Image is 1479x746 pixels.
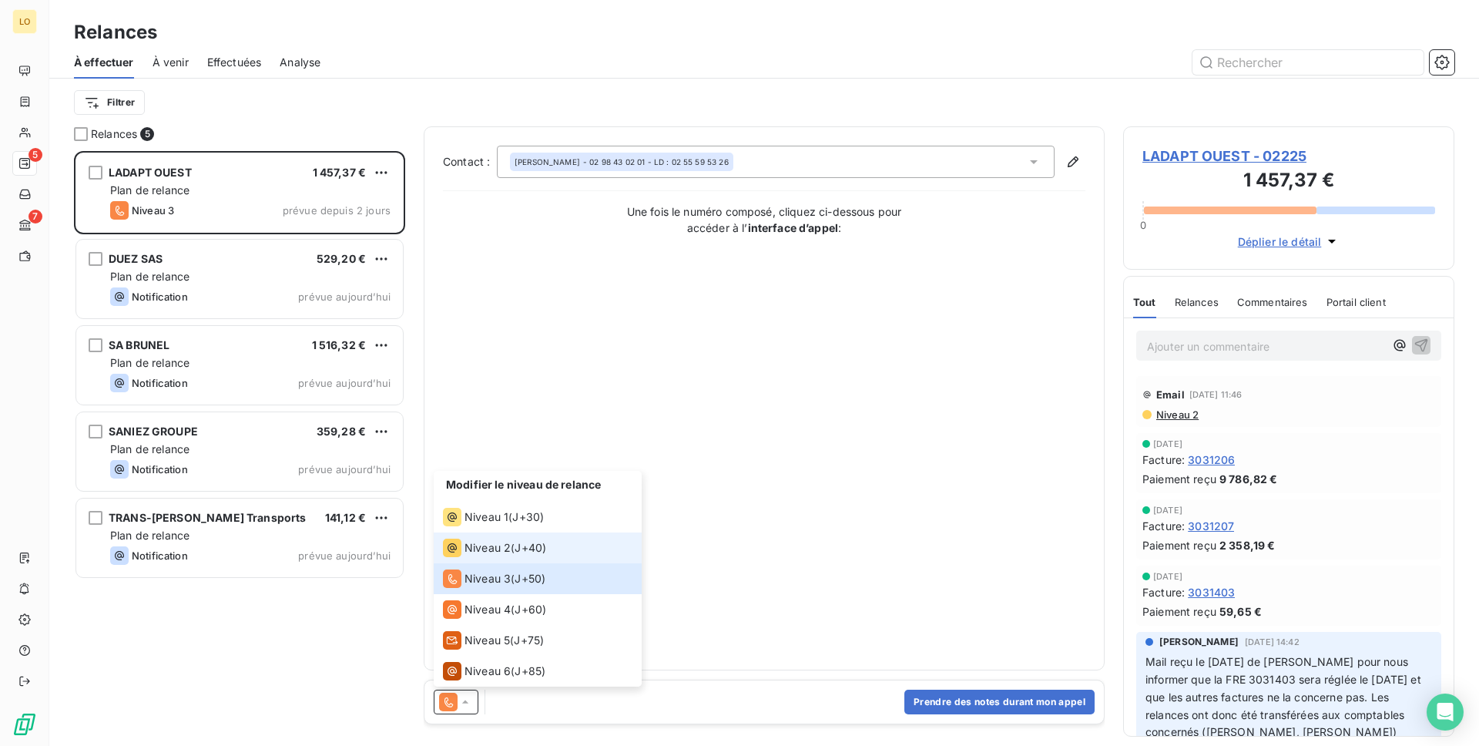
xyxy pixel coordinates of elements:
[515,156,729,167] div: - 02 98 43 02 01 - LD : 02 55 59 53 26
[12,712,37,737] img: Logo LeanPay
[1238,234,1322,250] span: Déplier le détail
[443,570,545,588] div: (
[298,377,391,389] span: prévue aujourd’hui
[1142,584,1185,600] span: Facture :
[298,291,391,303] span: prévue aujourd’hui
[515,664,545,679] span: J+85 )
[110,270,189,283] span: Plan de relance
[109,166,192,179] span: LADAPT OUEST
[464,571,511,586] span: Niveau 3
[74,151,405,746] div: grid
[1142,471,1216,487] span: Paiement reçu
[207,55,262,70] span: Effectuées
[132,549,188,562] span: Notification
[325,511,366,524] span: 141,12 €
[443,539,546,557] div: (
[464,509,508,525] span: Niveau 1
[132,463,188,475] span: Notification
[1142,537,1216,553] span: Paiement reçu
[1175,296,1219,308] span: Relances
[1153,439,1182,449] span: [DATE]
[132,204,174,217] span: Niveau 3
[1233,233,1345,250] button: Déplier le détail
[1140,219,1146,231] span: 0
[140,127,154,141] span: 5
[153,55,189,70] span: À venir
[1159,635,1239,649] span: [PERSON_NAME]
[1188,452,1235,468] span: 3031206
[110,442,189,455] span: Plan de relance
[109,425,198,438] span: SANIEZ GROUPE
[515,540,546,556] span: J+40 )
[109,511,307,524] span: TRANS-[PERSON_NAME] Transports
[1188,518,1234,534] span: 3031207
[29,148,42,162] span: 5
[317,252,366,265] span: 529,20 €
[1189,390,1243,399] span: [DATE] 11:46
[464,540,511,556] span: Niveau 2
[1326,296,1386,308] span: Portail client
[1142,146,1435,166] span: LADAPT OUEST - 02225
[1142,518,1185,534] span: Facture :
[1219,471,1278,487] span: 9 786,82 €
[514,633,544,648] span: J+75 )
[1237,296,1308,308] span: Commentaires
[110,356,189,369] span: Plan de relance
[109,338,169,351] span: SA BRUNEL
[443,154,497,170] label: Contact :
[317,425,366,438] span: 359,28 €
[1245,637,1300,647] span: [DATE] 14:42
[1192,50,1424,75] input: Rechercher
[464,664,511,679] span: Niveau 6
[74,18,157,46] h3: Relances
[1188,584,1235,600] span: 3031403
[313,166,367,179] span: 1 457,37 €
[443,508,544,526] div: (
[132,291,188,303] span: Notification
[74,55,134,70] span: À effectuer
[283,204,391,217] span: prévue depuis 2 jours
[110,183,189,197] span: Plan de relance
[1142,166,1435,197] h3: 1 457,37 €
[1142,603,1216,620] span: Paiement reçu
[312,338,367,351] span: 1 516,32 €
[1156,388,1185,401] span: Email
[91,126,137,142] span: Relances
[443,662,545,680] div: (
[109,252,163,265] span: DUEZ SAS
[280,55,320,70] span: Analyse
[446,478,601,491] span: Modifier le niveau de relance
[443,600,546,619] div: (
[110,529,189,542] span: Plan de relance
[1427,694,1464,731] div: Open Intercom Messenger
[515,156,580,167] span: [PERSON_NAME]
[298,549,391,562] span: prévue aujourd’hui
[298,463,391,475] span: prévue aujourd’hui
[1145,655,1424,739] span: Mail reçu le [DATE] de [PERSON_NAME] pour nous informer que la FRE 3031403 sera réglée le [DATE] ...
[515,571,545,586] span: J+50 )
[1219,603,1262,620] span: 59,65 €
[1153,506,1182,515] span: [DATE]
[512,509,544,525] span: J+30 )
[1219,537,1276,553] span: 2 358,19 €
[515,602,546,617] span: J+60 )
[464,602,511,617] span: Niveau 4
[748,221,839,234] strong: interface d’appel
[74,90,145,115] button: Filtrer
[12,9,37,34] div: LO
[1133,296,1156,308] span: Tout
[1142,452,1185,468] span: Facture :
[443,631,544,650] div: (
[464,633,510,648] span: Niveau 5
[29,210,42,223] span: 7
[1153,572,1182,581] span: [DATE]
[132,377,188,389] span: Notification
[610,203,918,236] p: Une fois le numéro composé, cliquez ci-dessous pour accéder à l’ :
[904,690,1095,714] button: Prendre des notes durant mon appel
[1155,408,1199,421] span: Niveau 2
